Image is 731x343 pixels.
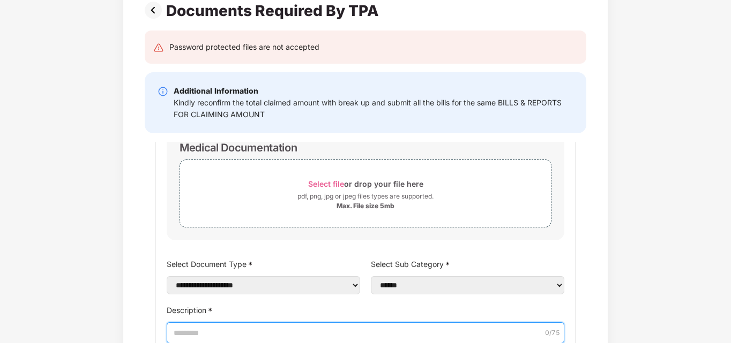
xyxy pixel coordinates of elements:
label: Description [167,302,564,318]
div: or drop your file here [308,177,423,191]
label: Select Document Type [167,256,360,272]
b: Additional Information [174,86,258,95]
div: Max. File size 5mb [337,202,394,210]
img: svg+xml;base64,PHN2ZyBpZD0iSW5mby0yMHgyMCIgeG1sbnM9Imh0dHA6Ly93d3cudzMub3JnLzIwMDAvc3ZnIiB3aWR0aD... [158,86,168,97]
span: Select file [308,179,344,188]
span: 0 /75 [545,328,560,338]
div: Documents Required By TPA [166,2,383,20]
div: Kindly reconfirm the total claimed amount with break up and submit all the bills for the same BIL... [174,97,573,120]
label: Select Sub Category [371,256,564,272]
div: Password protected files are not accepted [169,41,319,53]
div: pdf, png, jpg or jpeg files types are supported. [297,191,434,202]
img: svg+xml;base64,PHN2ZyB4bWxucz0iaHR0cDovL3d3dy53My5vcmcvMjAwMC9zdmciIHdpZHRoPSIyNCIgaGVpZ2h0PSIyNC... [153,42,164,53]
span: Select fileor drop your file herepdf, png, jpg or jpeg files types are supported.Max. File size 5mb [180,168,551,219]
img: svg+xml;base64,PHN2ZyBpZD0iUHJldi0zMngzMiIgeG1sbnM9Imh0dHA6Ly93d3cudzMub3JnLzIwMDAvc3ZnIiB3aWR0aD... [145,2,166,19]
div: Medical Documentation [180,141,297,154]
